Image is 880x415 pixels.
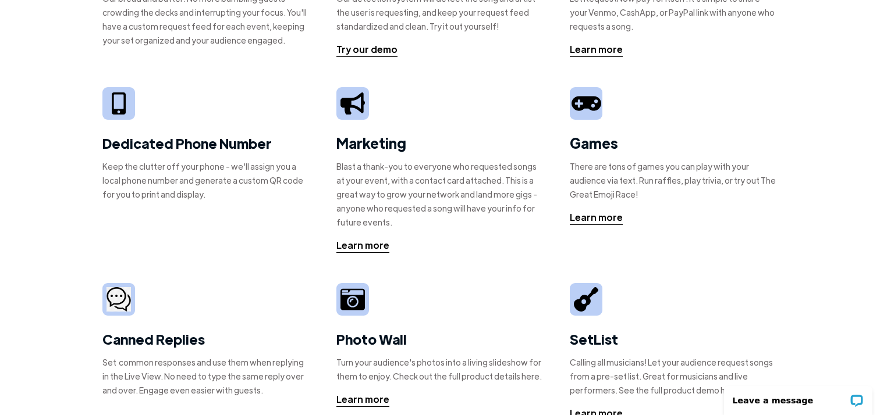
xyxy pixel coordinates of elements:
div: Try our demo [336,42,398,56]
strong: Canned Replies [102,330,205,348]
img: video game [572,92,601,115]
strong: Dedicated Phone Number [102,134,272,152]
img: camera icon [107,287,131,312]
img: camera icon [340,287,365,312]
a: Learn more [336,392,389,407]
a: Learn more [570,210,623,225]
div: Set common responses and use them when replying in the Live View. No need to type the same reply ... [102,355,310,397]
img: megaphone [340,92,365,114]
strong: Photo Wall [336,330,407,348]
div: Blast a thank-you to everyone who requested songs at your event, with a contact card attached. Th... [336,159,544,229]
div: There are tons of games you can play with your audience via text. Run raffles, play trivia, or tr... [570,159,778,201]
img: iphone [112,92,126,115]
a: Learn more [336,238,389,253]
img: guitar [574,287,598,312]
div: Keep the clutter off your phone - we'll assign you a local phone number and generate a custom QR ... [102,159,310,201]
strong: SetList [570,330,618,348]
iframe: LiveChat chat widget [716,378,880,415]
strong: Marketing [336,134,406,152]
a: Try our demo [336,42,398,57]
div: Calling all musicians! Let your audience request songs from a pre-set list. Great for musicians a... [570,355,778,397]
a: Learn more [570,42,623,57]
div: Learn more [570,42,623,56]
strong: Games [570,134,618,152]
div: Turn your audience's photos into a living slideshow for them to enjoy. Check out the full product... [336,355,544,383]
